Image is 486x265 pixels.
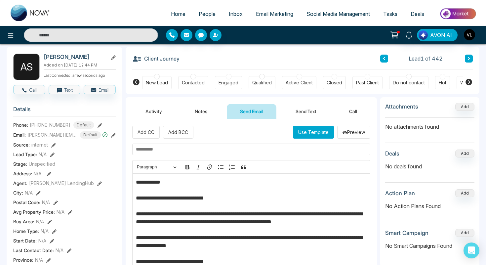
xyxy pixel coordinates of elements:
button: Add [455,189,474,197]
span: [PERSON_NAME] LendingHub [29,180,94,187]
a: Inbox [222,8,249,20]
h3: Client Journey [132,54,180,64]
button: Paragraph [134,162,180,172]
img: Nova CRM Logo [11,5,50,21]
span: AVON AI [430,31,452,39]
span: Start Date : [13,237,37,244]
button: Send Email [227,104,276,119]
span: Tasks [383,11,397,17]
button: Add BCC [163,126,193,139]
h3: Deals [385,150,399,157]
h3: Attachments [385,103,418,110]
div: Contacted [182,79,205,86]
span: [PERSON_NAME][EMAIL_ADDRESS][DOMAIN_NAME] [27,131,77,138]
p: Last Connected: a few seconds ago [44,71,116,78]
p: No Action Plans Found [385,202,474,210]
div: Hot [439,79,446,86]
span: Buy Area : [13,218,34,225]
span: City : [13,189,23,196]
span: internet [31,141,48,148]
span: Avg Property Price : [13,208,55,215]
a: People [192,8,222,20]
a: Social Media Management [300,8,377,20]
span: Unspecified [29,160,55,167]
button: Send Text [282,104,330,119]
div: Qualified [252,79,272,86]
span: N/A [41,228,49,235]
div: New Lead [146,79,168,86]
div: Closed [327,79,342,86]
h3: Details [13,106,116,116]
span: Address: [13,170,42,177]
span: Home Type : [13,228,39,235]
span: Default [73,121,94,129]
a: Tasks [377,8,404,20]
button: Call [13,85,45,94]
button: Email [84,85,116,94]
span: Email Marketing [256,11,293,17]
span: Inbox [229,11,243,17]
span: Postal Code : [13,199,40,206]
span: Last Contact Date : [13,247,54,254]
button: Preview [337,126,370,139]
span: N/A [56,247,63,254]
a: Deals [404,8,431,20]
span: Paragraph [137,163,171,171]
div: Editor toolbar [132,160,370,173]
div: Engaged [219,79,238,86]
span: N/A [42,199,50,206]
button: Use Template [293,126,334,139]
div: Warm [460,79,472,86]
span: Province : [13,256,33,263]
span: Add [455,104,474,109]
button: Notes [182,104,221,119]
span: N/A [36,218,44,225]
button: Add [455,150,474,157]
button: AVON AI [417,29,458,41]
button: Add CC [132,126,160,139]
span: Stage: [13,160,27,167]
button: Add [455,229,474,237]
span: Lead 1 of 442 [409,55,443,63]
button: Text [49,85,81,94]
span: Social Media Management [306,11,370,17]
span: People [199,11,216,17]
span: Lead Type: [13,151,37,158]
span: Email: [13,131,26,138]
p: No deals found [385,162,474,170]
div: Past Client [356,79,379,86]
img: Market-place.gif [434,6,482,21]
span: N/A [25,189,33,196]
button: Call [336,104,370,119]
p: No attachments found [385,118,474,131]
h2: [PERSON_NAME] [44,54,105,60]
span: N/A [35,256,43,263]
span: Source: [13,141,30,148]
a: Home [164,8,192,20]
div: Open Intercom Messenger [464,243,479,258]
div: A S [13,54,40,80]
div: Active Client [286,79,313,86]
img: Lead Flow [419,30,428,40]
span: [PHONE_NUMBER] [30,121,70,128]
span: Home [171,11,185,17]
span: Phone: [13,121,28,128]
div: Do not contact [393,79,425,86]
h3: Action Plan [385,190,415,197]
span: N/A [38,237,46,244]
a: Email Marketing [249,8,300,20]
p: Added on [DATE] 12:44 PM [44,62,116,68]
span: N/A [57,208,64,215]
img: User Avatar [464,29,475,40]
span: Agent: [13,180,27,187]
h3: Smart Campaign [385,230,428,236]
span: N/A [33,171,42,176]
button: Add [455,103,474,111]
button: Activity [132,104,175,119]
span: N/A [39,151,47,158]
span: Deals [411,11,424,17]
span: Default [80,131,101,139]
p: No Smart Campaigns Found [385,242,474,250]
